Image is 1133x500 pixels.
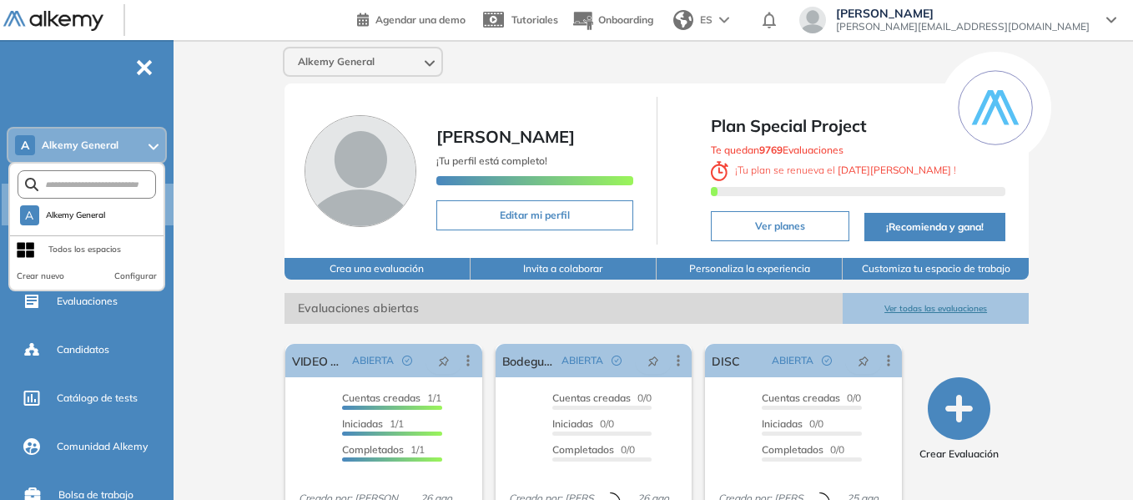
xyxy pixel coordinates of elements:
button: Personaliza la experiencia [657,258,843,280]
span: A [21,139,29,152]
button: Ver planes [711,211,849,241]
span: pushpin [647,354,659,367]
img: world [673,10,693,30]
span: ABIERTA [772,353,813,368]
button: pushpin [845,347,882,374]
span: Tutoriales [511,13,558,26]
a: Bodeguero [502,344,556,377]
span: pushpin [438,354,450,367]
span: ABIERTA [352,353,394,368]
button: Crea una evaluación [285,258,471,280]
span: A [25,209,33,222]
span: Completados [762,443,823,456]
span: [PERSON_NAME] [836,7,1090,20]
a: Agendar una demo [357,8,466,28]
button: Customiza tu espacio de trabajo [843,258,1029,280]
span: ES [700,13,713,28]
span: Crear Evaluación [919,447,999,462]
span: Completados [342,443,404,456]
img: clock-svg [711,161,729,181]
span: Evaluaciones abiertas [285,293,843,324]
span: 0/0 [552,391,652,404]
button: Configurar [114,270,157,283]
button: Crear Evaluación [919,377,999,462]
span: check-circle [822,356,832,366]
span: Onboarding [598,13,653,26]
button: pushpin [426,347,462,374]
img: arrow [719,17,729,23]
span: Alkemy General [46,209,106,222]
span: Te quedan Evaluaciones [711,144,843,156]
span: 1/1 [342,417,404,430]
span: pushpin [858,354,869,367]
button: pushpin [635,347,672,374]
span: Iniciadas [342,417,383,430]
span: [PERSON_NAME] [436,126,575,147]
span: Completados [552,443,614,456]
span: Alkemy General [42,139,118,152]
span: Iniciadas [762,417,803,430]
span: 1/1 [342,443,425,456]
span: Plan Special Project [711,114,1006,139]
span: ¡Tu perfil está completo! [436,154,547,167]
span: 1/1 [342,391,441,404]
span: check-circle [612,356,622,366]
div: Todos los espacios [48,243,121,256]
b: 9769 [759,144,783,156]
span: Candidatos [57,342,109,357]
button: Invita a colaborar [471,258,657,280]
button: ¡Recomienda y gana! [864,213,1006,241]
span: 0/0 [762,417,823,430]
span: ¡ Tu plan se renueva el ! [711,164,957,176]
span: Agendar una demo [375,13,466,26]
span: Cuentas creadas [552,391,631,404]
img: Foto de perfil [305,115,416,227]
b: [DATE][PERSON_NAME] [835,164,954,176]
button: Ver todas las evaluaciones [843,293,1029,324]
span: 0/0 [762,443,844,456]
span: Comunidad Alkemy [57,439,148,454]
span: Cuentas creadas [762,391,840,404]
span: check-circle [402,356,412,366]
span: 0/0 [552,417,614,430]
span: Evaluaciones [57,294,118,309]
span: Cuentas creadas [342,391,420,404]
button: Editar mi perfil [436,200,633,230]
span: 0/0 [552,443,635,456]
span: Iniciadas [552,417,593,430]
span: [PERSON_NAME][EMAIL_ADDRESS][DOMAIN_NAME] [836,20,1090,33]
span: ABIERTA [561,353,603,368]
span: Catálogo de tests [57,391,138,406]
a: VIDEO AI V1 [292,344,345,377]
button: Onboarding [572,3,653,38]
button: Crear nuevo [17,270,64,283]
span: Alkemy General [298,55,375,68]
img: Logo [3,11,103,32]
a: DISC [712,344,739,377]
span: 0/0 [762,391,861,404]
